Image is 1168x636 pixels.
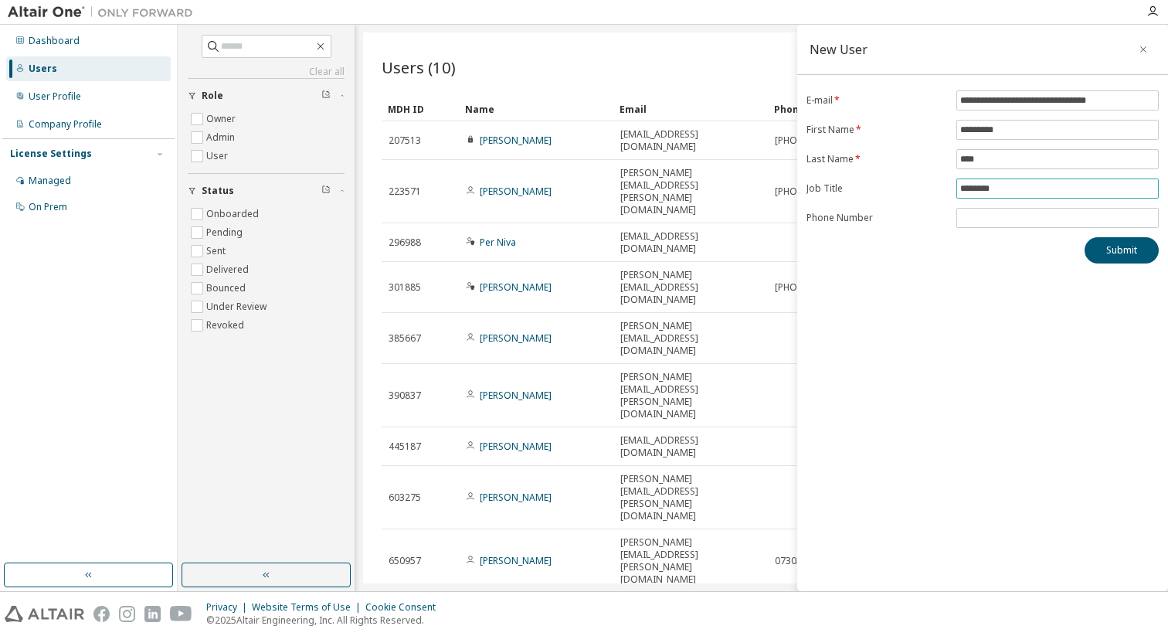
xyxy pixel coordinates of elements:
div: Managed [29,175,71,187]
a: [PERSON_NAME] [480,554,552,567]
span: [PERSON_NAME][EMAIL_ADDRESS][PERSON_NAME][DOMAIN_NAME] [620,473,761,522]
div: New User [810,43,868,56]
span: [EMAIL_ADDRESS][DOMAIN_NAME] [620,230,761,255]
label: E-mail [806,94,947,107]
img: altair_logo.svg [5,606,84,622]
label: Under Review [206,298,270,316]
span: [PERSON_NAME][EMAIL_ADDRESS][PERSON_NAME][DOMAIN_NAME] [620,371,761,420]
div: Users [29,63,57,75]
span: 207513 [389,134,421,147]
span: 385667 [389,332,421,345]
a: [PERSON_NAME] [480,281,552,294]
label: Owner [206,110,239,128]
img: facebook.svg [93,606,110,622]
span: 223571 [389,185,421,198]
label: Delivered [206,260,252,279]
div: MDH ID [388,97,453,121]
span: [EMAIL_ADDRESS][DOMAIN_NAME] [620,434,761,459]
span: 301885 [389,281,421,294]
label: Pending [206,223,246,242]
label: Bounced [206,279,249,298]
span: [EMAIL_ADDRESS][DOMAIN_NAME] [620,128,761,153]
div: On Prem [29,201,67,213]
span: 296988 [389,236,421,249]
a: [PERSON_NAME] [480,491,552,504]
label: Phone Number [806,212,947,224]
img: instagram.svg [119,606,135,622]
img: youtube.svg [170,606,192,622]
span: [PERSON_NAME][EMAIL_ADDRESS][DOMAIN_NAME] [620,320,761,357]
label: Admin [206,128,238,147]
div: Phone [774,97,907,121]
span: [PERSON_NAME][EMAIL_ADDRESS][PERSON_NAME][DOMAIN_NAME] [620,167,761,216]
button: Submit [1085,237,1159,264]
span: Clear filter [321,185,331,197]
span: 650957 [389,555,421,567]
a: [PERSON_NAME] [480,185,552,198]
div: Privacy [206,601,252,614]
div: License Settings [10,148,92,160]
button: Status [188,174,345,208]
p: © 2025 Altair Engineering, Inc. All Rights Reserved. [206,614,445,627]
a: [PERSON_NAME] [480,134,552,147]
label: Revoked [206,316,247,335]
label: First Name [806,124,947,136]
a: [PERSON_NAME] [480,440,552,453]
span: [PHONE_NUMBER] [775,281,854,294]
div: Website Terms of Use [252,601,365,614]
span: Role [202,90,223,102]
span: [PERSON_NAME][EMAIL_ADDRESS][PERSON_NAME][DOMAIN_NAME] [620,536,761,586]
a: [PERSON_NAME] [480,332,552,345]
a: [PERSON_NAME] [480,389,552,402]
div: Cookie Consent [365,601,445,614]
div: Company Profile [29,118,102,131]
label: User [206,147,231,165]
span: [PHONE_NUMBER] [775,134,854,147]
div: Email [620,97,762,121]
a: Clear all [188,66,345,78]
span: 445187 [389,440,421,453]
label: Onboarded [206,205,262,223]
span: [PERSON_NAME][EMAIL_ADDRESS][DOMAIN_NAME] [620,269,761,306]
div: Name [465,97,607,121]
span: Users (10) [382,56,456,78]
label: Sent [206,242,229,260]
span: Clear filter [321,90,331,102]
div: Dashboard [29,35,80,47]
span: Status [202,185,234,197]
label: Job Title [806,182,947,195]
label: Last Name [806,153,947,165]
span: 390837 [389,389,421,402]
button: Role [188,79,345,113]
span: [PHONE_NUMBER] [775,185,854,198]
img: linkedin.svg [144,606,161,622]
img: Altair One [8,5,201,20]
span: 0730398407 [775,555,829,567]
div: User Profile [29,90,81,103]
span: 603275 [389,491,421,504]
a: Per Niva [480,236,516,249]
